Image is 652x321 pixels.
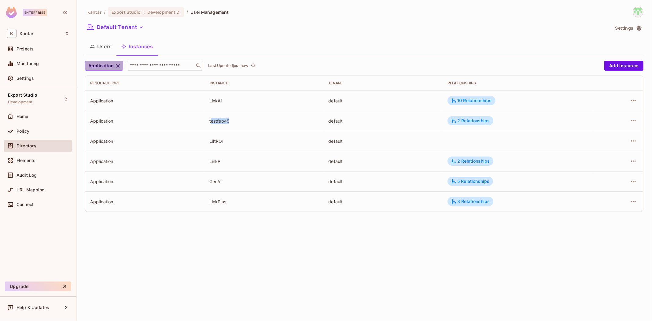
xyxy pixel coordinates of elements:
div: Application [90,158,200,164]
span: Export Studio [8,93,37,98]
button: Instances [116,39,158,54]
div: Resource type [90,81,200,86]
div: GenAi [209,179,319,184]
span: Application [88,62,114,70]
button: Upgrade [5,282,71,291]
div: 10 Relationships [451,98,492,103]
button: Settings [613,23,643,33]
div: LinkP [209,158,319,164]
div: default [328,98,438,104]
span: Help & Updates [17,305,49,310]
div: Application [90,138,200,144]
span: Directory [17,143,36,148]
div: LinkPlus [209,199,319,205]
div: Instance [209,81,319,86]
button: Add Instance [604,61,643,71]
div: 2 Relationships [451,118,490,124]
span: Connect [17,202,34,207]
span: User Management [190,9,229,15]
div: LiftROI [209,138,319,144]
div: 8 Relationships [451,199,490,204]
button: Users [85,39,116,54]
button: refresh [249,62,257,69]
div: Application [90,98,200,104]
span: refresh [251,63,256,69]
img: Devesh.Kumar@Kantar.com [633,7,643,17]
div: Enterprise [23,9,47,16]
img: SReyMgAAAABJRU5ErkJggg== [6,7,17,18]
div: Application [90,179,200,184]
span: Development [8,100,33,105]
span: Elements [17,158,35,163]
div: default [328,138,438,144]
p: Last Updated just now [208,63,248,68]
div: Application [90,118,200,124]
button: Default Tenant [85,22,146,32]
div: 2 Relationships [451,158,490,164]
li: / [186,9,188,15]
button: Application [85,61,123,71]
div: Tenant [328,81,438,86]
span: Policy [17,129,29,134]
div: default [328,199,438,205]
span: Monitoring [17,61,39,66]
span: the active workspace [87,9,101,15]
span: : [143,10,145,15]
span: URL Mapping [17,187,45,192]
div: Application [90,199,200,205]
li: / [104,9,105,15]
span: Click to refresh data [248,62,257,69]
div: default [328,179,438,184]
div: LinkAi [209,98,319,104]
div: Relationships [448,81,588,86]
span: Settings [17,76,34,81]
span: Workspace: Kantar [20,31,33,36]
span: Export Studio [112,9,141,15]
div: 5 Relationships [451,179,489,184]
div: default [328,118,438,124]
div: default [328,158,438,164]
span: Development [147,9,175,15]
span: Projects [17,46,34,51]
div: testfeb45 [209,118,319,124]
span: Audit Log [17,173,37,178]
span: K [7,29,17,38]
span: Home [17,114,28,119]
